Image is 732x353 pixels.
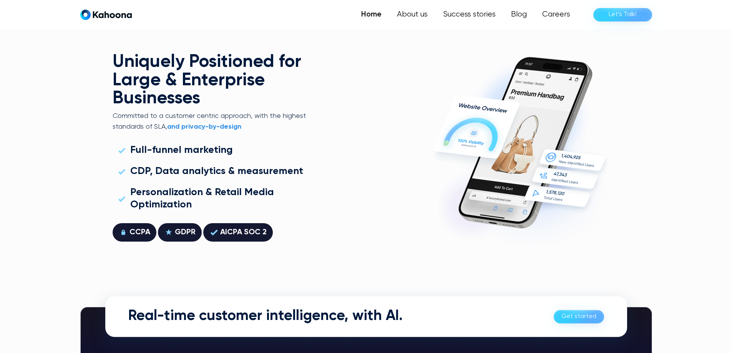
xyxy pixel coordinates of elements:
[435,7,503,22] a: Success stories
[113,111,308,132] p: Committed to a customer centric approach, with the highest standards of SLA,
[593,8,652,22] a: Let’s Talk!
[354,7,389,22] a: Home
[220,226,267,239] div: AICPA SOC 2
[167,123,241,130] strong: and privacy-by-design
[175,226,196,239] div: GDPR
[128,308,403,325] h2: Real-time customer intelligence, with AI.
[130,166,303,177] div: CDP, Data analytics & measurement
[534,7,578,22] a: Careers
[609,8,637,21] div: Let’s Talk!
[80,9,132,20] a: home
[129,226,150,239] div: CCPA
[389,7,435,22] a: About us
[130,144,233,156] div: Full-funnel marketing
[503,7,534,22] a: Blog
[113,53,308,108] h2: Uniquely Positioned for Large & Enterprise Businesses
[554,310,604,323] a: Get started
[130,187,304,210] div: Personalization & Retail Media Optimization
